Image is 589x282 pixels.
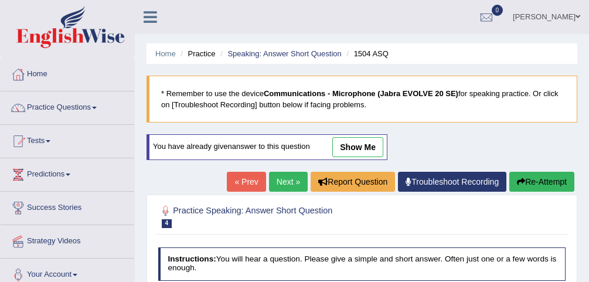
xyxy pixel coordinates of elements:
[168,254,216,263] b: Instructions:
[398,172,506,192] a: Troubleshoot Recording
[343,48,389,59] li: 1504 ASQ
[264,89,458,98] b: Communications - Microphone (Jabra EVOLVE 20 SE)
[1,58,134,87] a: Home
[311,172,395,192] button: Report Question
[1,125,134,154] a: Tests
[147,134,387,160] div: You have already given answer to this question
[155,49,176,58] a: Home
[492,5,503,16] span: 0
[227,49,341,58] a: Speaking: Answer Short Question
[332,137,383,157] a: show me
[1,192,134,221] a: Success Stories
[158,247,566,281] h4: You will hear a question. Please give a simple and short answer. Often just one or a few words is...
[147,76,577,123] blockquote: * Remember to use the device for speaking practice. Or click on [Troubleshoot Recording] button b...
[162,219,172,228] span: 4
[509,172,574,192] button: Re-Attempt
[178,48,215,59] li: Practice
[1,91,134,121] a: Practice Questions
[1,158,134,188] a: Predictions
[1,225,134,254] a: Strategy Videos
[269,172,308,192] a: Next »
[227,172,265,192] a: « Prev
[158,203,411,228] h2: Practice Speaking: Answer Short Question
